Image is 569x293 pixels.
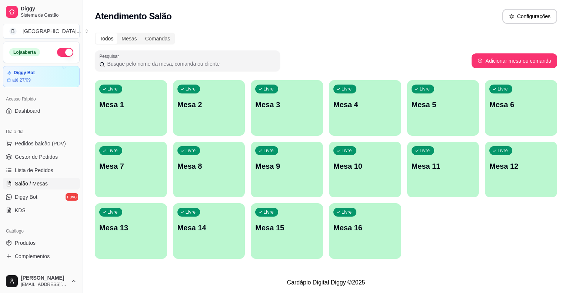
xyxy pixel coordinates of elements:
span: Diggy [21,6,77,12]
label: Pesquisar [99,53,122,59]
a: Diggy Botnovo [3,191,80,203]
button: LivreMesa 13 [95,203,167,259]
article: até 27/09 [12,77,31,83]
span: [PERSON_NAME] [21,275,68,282]
span: Complementos [15,253,50,260]
h2: Atendimento Salão [95,10,172,22]
p: Mesa 5 [412,99,475,110]
a: KDS [3,204,80,216]
div: Catálogo [3,225,80,237]
button: LivreMesa 15 [251,203,323,259]
button: LivreMesa 14 [173,203,245,259]
article: Diggy Bot [14,70,35,76]
span: KDS [15,207,26,214]
input: Pesquisar [105,60,276,68]
a: Produtos [3,237,80,249]
button: LivreMesa 10 [329,142,401,197]
p: Mesa 14 [177,223,241,233]
button: LivreMesa 5 [407,80,479,136]
p: Livre [342,86,352,92]
p: Mesa 1 [99,99,163,110]
button: LivreMesa 8 [173,142,245,197]
a: Lista de Pedidos [3,164,80,176]
button: LivreMesa 16 [329,203,401,259]
p: Mesa 15 [255,223,319,233]
button: LivreMesa 11 [407,142,479,197]
button: LivreMesa 12 [485,142,557,197]
a: Gestor de Pedidos [3,151,80,163]
button: Pedidos balcão (PDV) [3,138,80,149]
button: LivreMesa 3 [251,80,323,136]
div: Dia a dia [3,126,80,138]
p: Livre [107,148,118,154]
button: LivreMesa 9 [251,142,323,197]
p: Livre [342,148,352,154]
p: Livre [498,86,508,92]
span: Dashboard [15,107,40,115]
p: Livre [186,209,196,215]
span: Pedidos balcão (PDV) [15,140,66,147]
button: [PERSON_NAME][EMAIL_ADDRESS][DOMAIN_NAME] [3,272,80,290]
p: Livre [107,209,118,215]
a: Complementos [3,250,80,262]
button: LivreMesa 7 [95,142,167,197]
button: LivreMesa 6 [485,80,557,136]
span: [EMAIL_ADDRESS][DOMAIN_NAME] [21,282,68,287]
p: Livre [186,148,196,154]
div: Todos [96,33,117,44]
p: Mesa 2 [177,99,241,110]
p: Mesa 11 [412,161,475,171]
button: Adicionar mesa ou comanda [472,53,557,68]
p: Livre [186,86,196,92]
span: Diggy Bot [15,193,37,201]
p: Mesa 7 [99,161,163,171]
a: Salão / Mesas [3,178,80,190]
span: Produtos [15,239,36,247]
button: LivreMesa 2 [173,80,245,136]
button: Alterar Status [57,48,73,57]
span: Gestor de Pedidos [15,153,58,161]
p: Livre [263,86,274,92]
p: Mesa 12 [489,161,553,171]
p: Livre [342,209,352,215]
div: Loja aberta [9,48,40,56]
button: LivreMesa 4 [329,80,401,136]
p: Livre [263,148,274,154]
p: Mesa 13 [99,223,163,233]
p: Mesa 9 [255,161,319,171]
button: LivreMesa 1 [95,80,167,136]
a: Diggy Botaté 27/09 [3,66,80,87]
p: Mesa 10 [333,161,397,171]
p: Mesa 6 [489,99,553,110]
span: Sistema de Gestão [21,12,77,18]
span: Lista de Pedidos [15,167,53,174]
footer: Cardápio Digital Diggy © 2025 [83,272,569,293]
a: DiggySistema de Gestão [3,3,80,21]
p: Mesa 16 [333,223,397,233]
p: Livre [107,86,118,92]
p: Mesa 3 [255,99,319,110]
div: Mesas [117,33,141,44]
p: Livre [498,148,508,154]
div: Acesso Rápido [3,93,80,105]
p: Livre [263,209,274,215]
a: Dashboard [3,105,80,117]
div: [GEOGRAPHIC_DATA] ... [23,27,81,35]
p: Livre [420,148,430,154]
span: B [9,27,17,35]
div: Comandas [141,33,174,44]
button: Select a team [3,24,80,39]
span: Salão / Mesas [15,180,48,187]
p: Mesa 8 [177,161,241,171]
p: Livre [420,86,430,92]
button: Configurações [502,9,557,24]
p: Mesa 4 [333,99,397,110]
